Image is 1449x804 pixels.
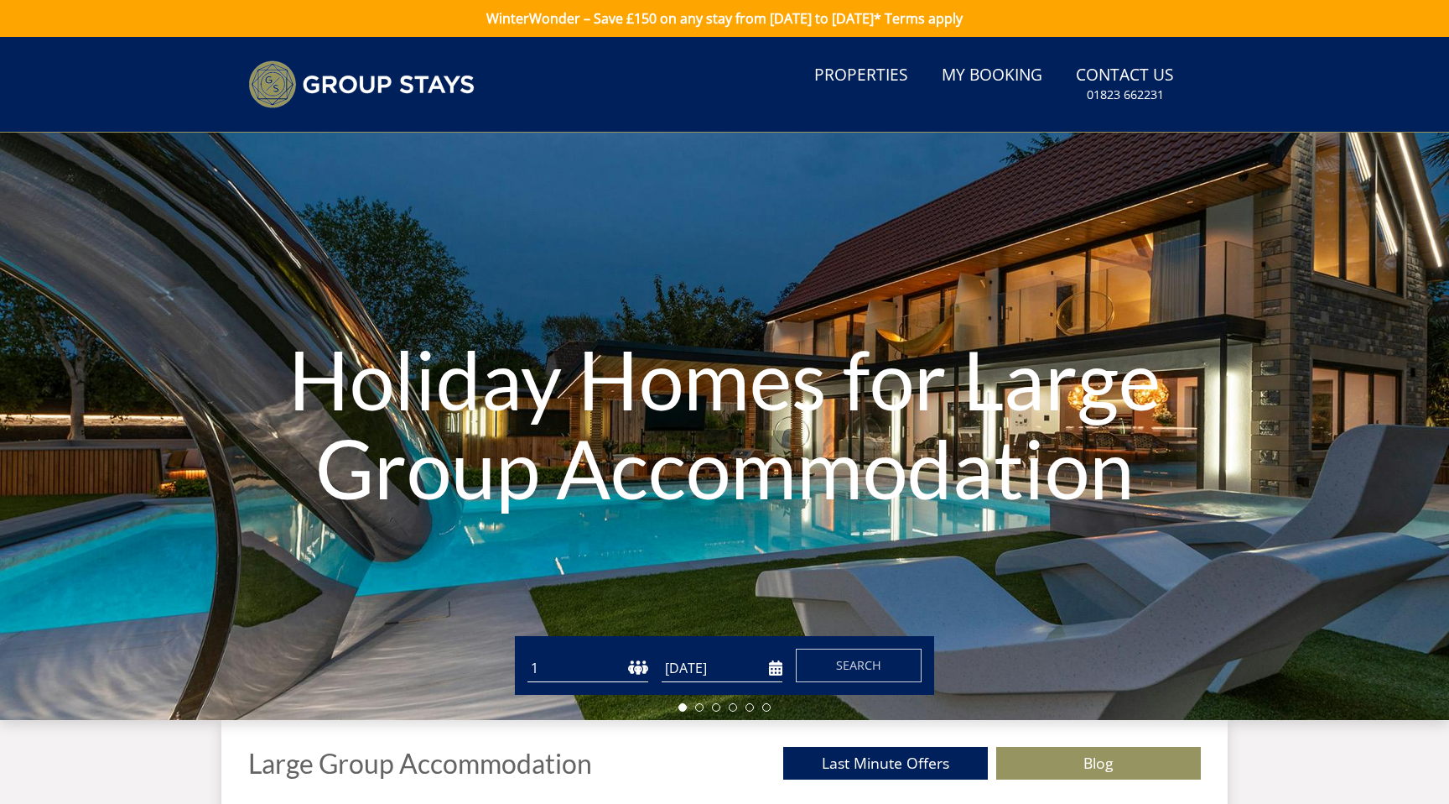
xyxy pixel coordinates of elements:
h1: Large Group Accommodation [248,749,592,778]
small: 01823 662231 [1087,86,1164,103]
a: Properties [808,57,915,95]
img: Group Stays [248,60,475,108]
h1: Holiday Homes for Large Group Accommodation [217,301,1232,546]
span: Search [836,657,881,673]
input: Arrival Date [662,655,782,682]
a: Contact Us01823 662231 [1069,57,1181,112]
button: Search [796,649,922,682]
a: Last Minute Offers [783,747,988,780]
a: My Booking [935,57,1049,95]
a: Blog [996,747,1201,780]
